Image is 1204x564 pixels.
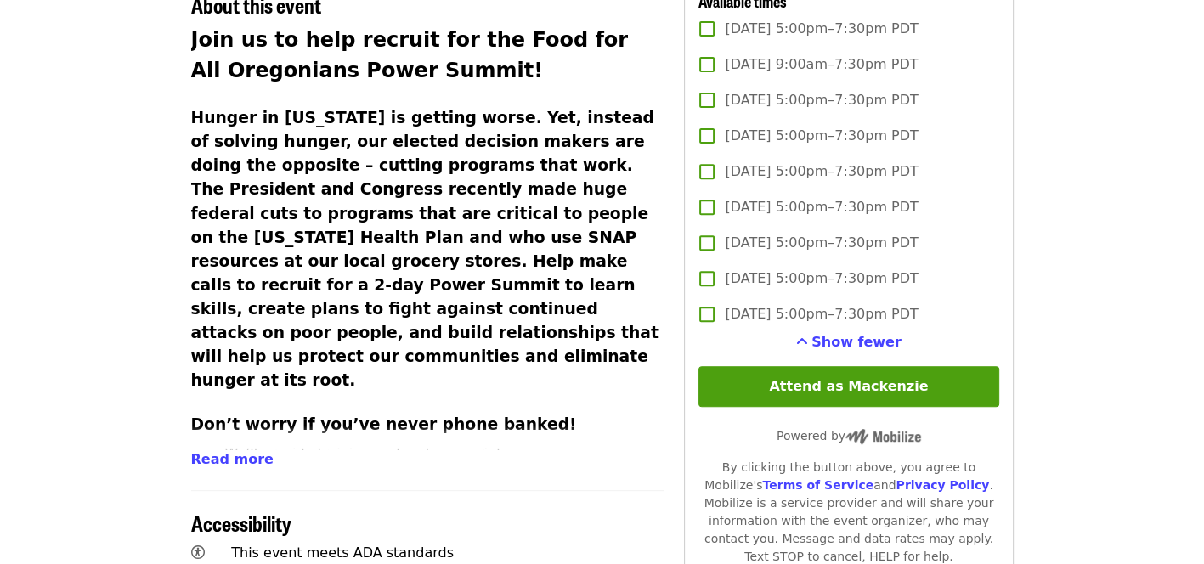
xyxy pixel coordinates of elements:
[725,197,918,217] span: [DATE] 5:00pm–7:30pm PDT
[231,544,454,561] span: This event meets ADA standards
[725,54,918,75] span: [DATE] 9:00am–7:30pm PDT
[762,478,873,492] a: Terms of Service
[896,478,989,492] a: Privacy Policy
[698,366,998,407] button: Attend as Mackenzie
[725,268,918,289] span: [DATE] 5:00pm–7:30pm PDT
[811,334,902,350] span: Show fewer
[725,90,918,110] span: [DATE] 5:00pm–7:30pm PDT
[725,161,918,182] span: [DATE] 5:00pm–7:30pm PDT
[191,544,205,561] i: universal-access icon
[191,508,291,538] span: Accessibility
[725,233,918,253] span: [DATE] 5:00pm–7:30pm PDT
[725,19,918,39] span: [DATE] 5:00pm–7:30pm PDT
[191,25,664,86] h2: Join us to help recruit for the Food for All Oregonians Power Summit!
[796,332,902,352] button: See more timeslots
[191,106,664,392] h3: Hunger in [US_STATE] is getting worse. Yet, instead of solving hunger, our elected decision maker...
[225,443,664,464] li: We’ll provide training and a phone script
[725,304,918,324] span: [DATE] 5:00pm–7:30pm PDT
[191,449,274,470] button: Read more
[777,429,921,443] span: Powered by
[191,413,664,437] h3: Don’t worry if you’ve never phone banked!
[191,451,274,467] span: Read more
[725,126,918,146] span: [DATE] 5:00pm–7:30pm PDT
[845,429,921,444] img: Powered by Mobilize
